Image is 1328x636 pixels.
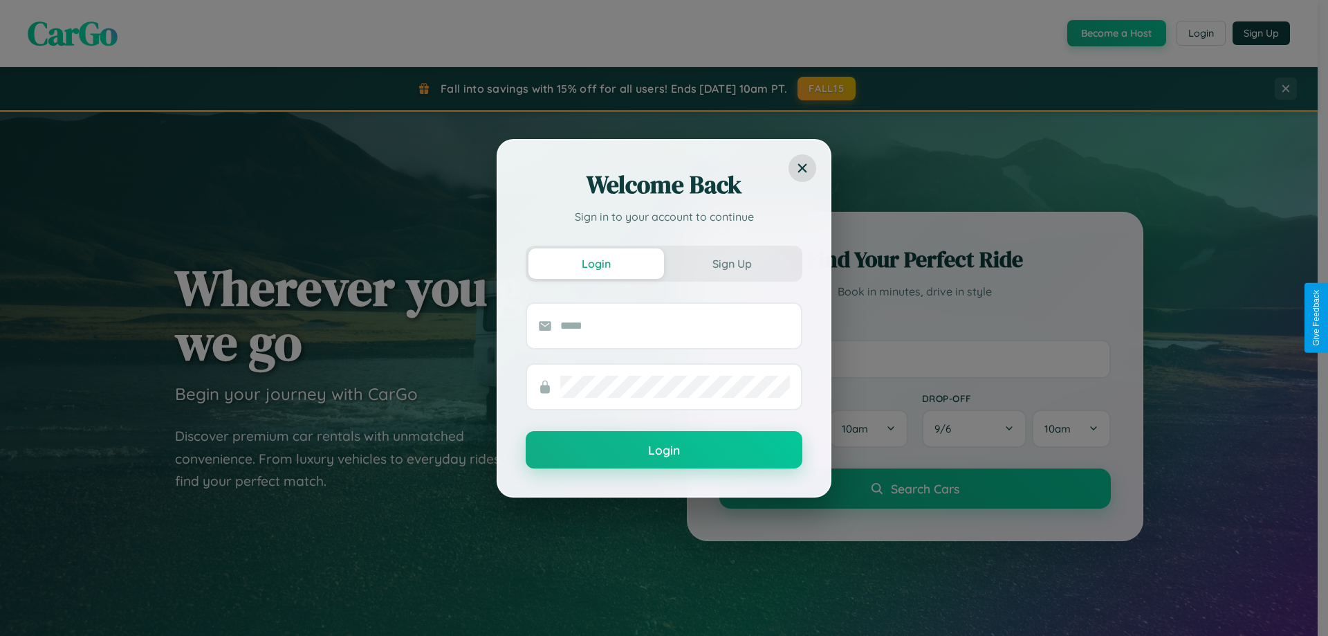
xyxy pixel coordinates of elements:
[1311,290,1321,346] div: Give Feedback
[528,248,664,279] button: Login
[526,168,802,201] h2: Welcome Back
[526,208,802,225] p: Sign in to your account to continue
[664,248,800,279] button: Sign Up
[526,431,802,469] button: Login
